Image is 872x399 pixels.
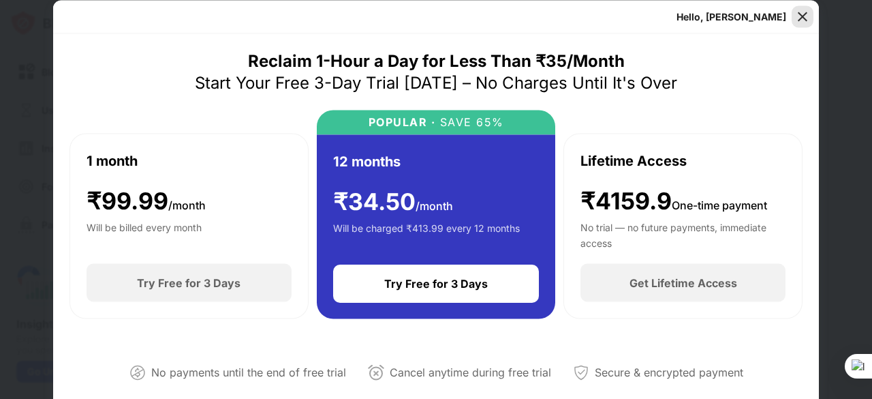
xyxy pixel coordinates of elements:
[580,187,767,215] div: ₹4159.9
[435,115,504,128] div: SAVE 65%
[676,11,786,22] div: Hello, [PERSON_NAME]
[87,187,206,215] div: ₹ 99.99
[672,198,767,211] span: One-time payment
[369,115,436,128] div: POPULAR ·
[195,72,677,93] div: Start Your Free 3-Day Trial [DATE] – No Charges Until It's Over
[248,50,625,72] div: Reclaim 1-Hour a Day for Less Than ₹35/Month
[87,150,138,171] div: 1 month
[580,150,687,171] div: Lifetime Access
[416,198,453,212] span: /month
[629,276,737,290] div: Get Lifetime Access
[333,221,520,248] div: Will be charged ₹413.99 every 12 months
[573,364,589,381] img: secured-payment
[151,363,346,383] div: No payments until the end of free trial
[368,364,384,381] img: cancel-anytime
[333,151,401,171] div: 12 months
[129,364,146,381] img: not-paying
[168,198,206,211] span: /month
[87,220,202,248] div: Will be billed every month
[580,220,785,248] div: No trial — no future payments, immediate access
[137,276,240,290] div: Try Free for 3 Days
[333,188,453,216] div: ₹ 34.50
[595,363,743,383] div: Secure & encrypted payment
[390,363,551,383] div: Cancel anytime during free trial
[384,277,488,291] div: Try Free for 3 Days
